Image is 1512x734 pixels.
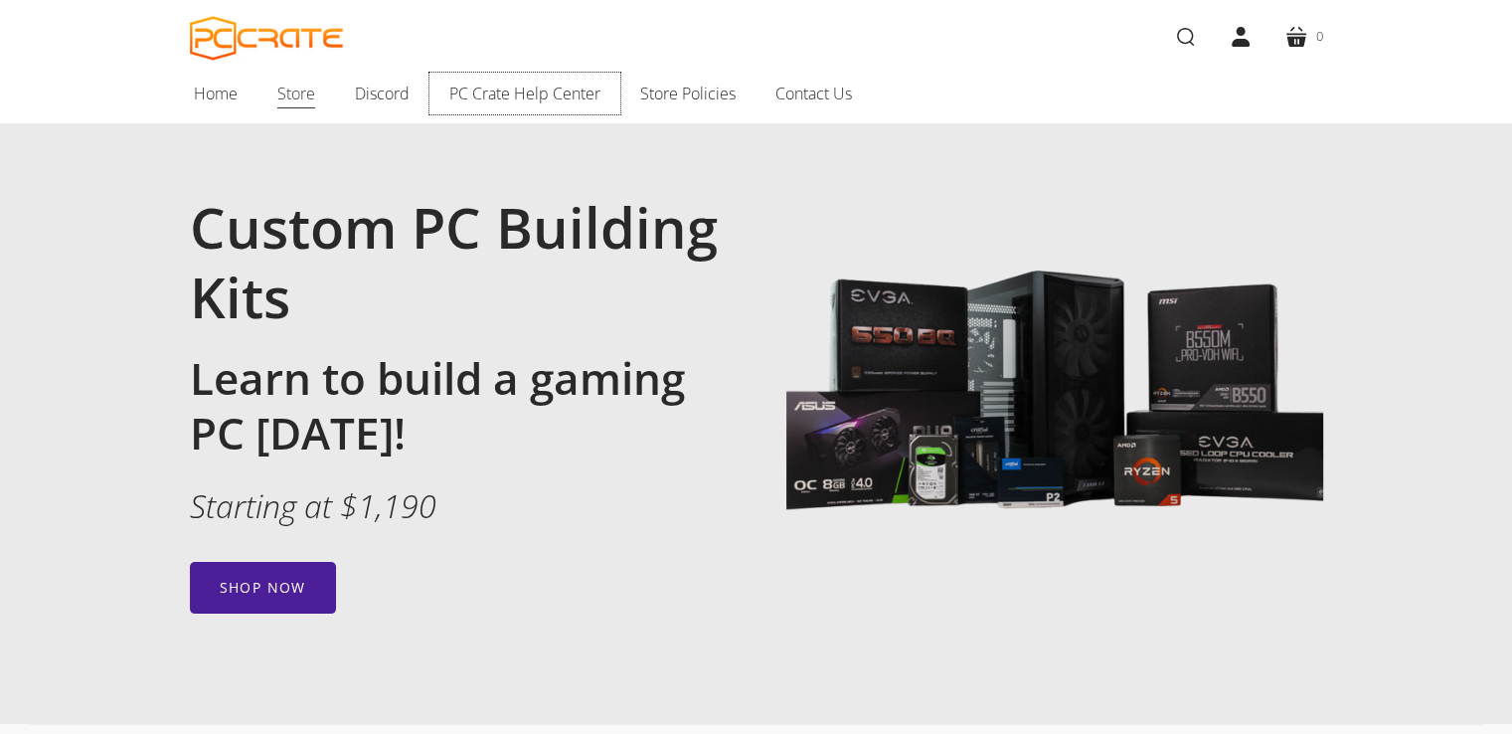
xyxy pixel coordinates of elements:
span: Discord [355,81,410,106]
a: 0 [1268,9,1339,65]
a: Home [174,73,257,114]
span: Store Policies [640,81,736,106]
img: Image with gaming PC components including Lian Li 205 Lancool case, MSI B550M motherboard, EVGA 6... [786,130,1323,667]
nav: Main navigation [160,73,1353,122]
h1: Custom PC Building Kits [190,192,727,331]
span: PC Crate Help Center [449,81,600,106]
em: Starting at $1,190 [190,484,436,527]
h2: Learn to build a gaming PC [DATE]! [190,351,727,460]
a: Shop now [190,562,336,614]
a: PC CRATE [190,16,344,61]
a: PC Crate Help Center [429,73,620,114]
a: Contact Us [756,73,872,114]
a: Discord [335,73,429,114]
a: Store [257,73,335,114]
span: Contact Us [775,81,852,106]
span: Store [277,81,315,106]
span: Home [194,81,238,106]
span: 0 [1316,26,1323,47]
a: Store Policies [620,73,756,114]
